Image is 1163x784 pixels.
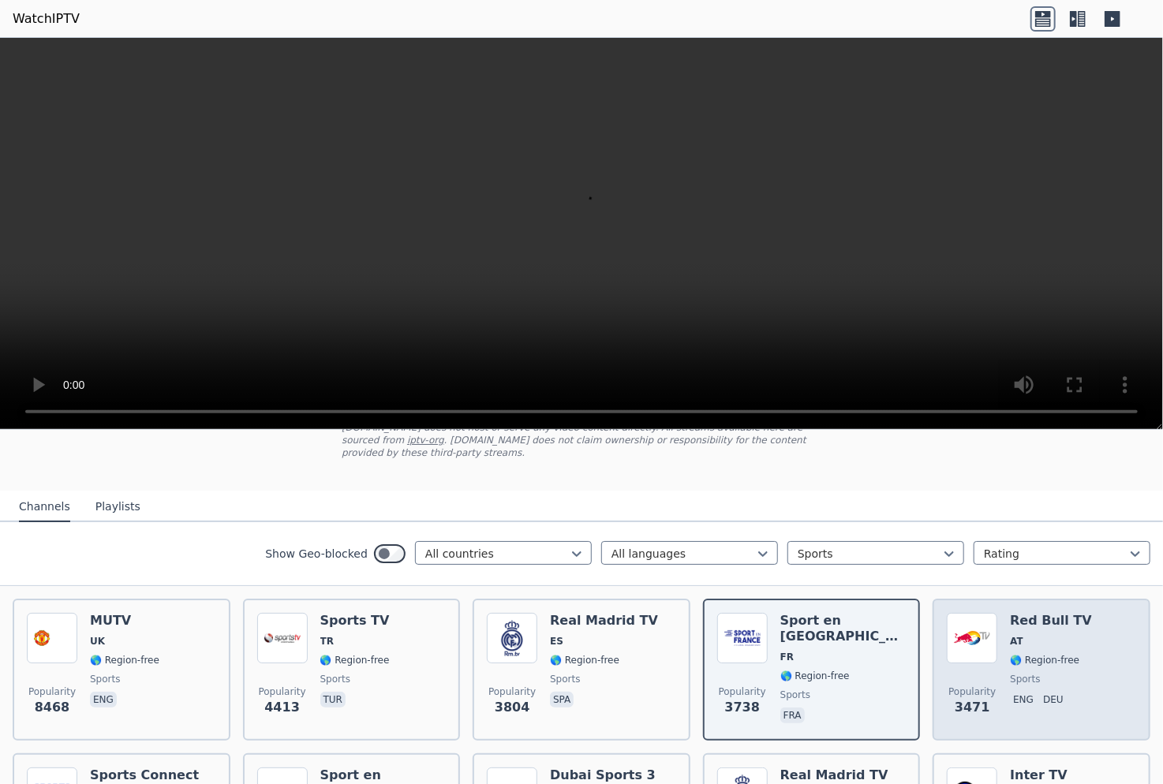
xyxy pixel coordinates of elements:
[265,546,368,562] label: Show Geo-blocked
[27,613,77,663] img: MUTV
[488,685,536,698] span: Popularity
[955,698,990,717] span: 3471
[90,635,105,648] span: UK
[28,685,76,698] span: Popularity
[495,698,530,717] span: 3804
[19,492,70,522] button: Channels
[487,613,537,663] img: Real Madrid TV
[1010,654,1079,666] span: 🌎 Region-free
[1010,613,1092,629] h6: Red Bull TV
[780,613,907,644] h6: Sport en [GEOGRAPHIC_DATA]
[259,685,306,698] span: Popularity
[550,654,619,666] span: 🌎 Region-free
[1010,692,1037,707] p: eng
[780,767,888,783] h6: Real Madrid TV
[90,673,120,685] span: sports
[257,613,308,663] img: Sports TV
[1010,767,1079,783] h6: Inter TV
[1040,692,1067,707] p: deu
[13,9,80,28] a: WatchIPTV
[550,692,574,707] p: spa
[550,613,658,629] h6: Real Madrid TV
[780,689,810,701] span: sports
[780,670,850,682] span: 🌎 Region-free
[320,692,346,707] p: tur
[1010,635,1023,648] span: AT
[725,698,761,717] span: 3738
[550,767,656,783] h6: Dubai Sports 3
[407,435,444,446] a: iptv-org
[780,707,805,723] p: fra
[320,635,334,648] span: TR
[320,613,390,629] h6: Sports TV
[90,767,199,783] h6: Sports Connect
[90,692,117,707] p: eng
[717,613,768,663] img: Sport en France
[264,698,300,717] span: 4413
[719,685,766,698] span: Popularity
[342,421,821,459] p: [DOMAIN_NAME] does not host or serve any video content directly. All streams available here are s...
[95,492,140,522] button: Playlists
[947,613,997,663] img: Red Bull TV
[780,651,794,663] span: FR
[90,613,159,629] h6: MUTV
[320,673,350,685] span: sports
[550,673,580,685] span: sports
[35,698,70,717] span: 8468
[948,685,996,698] span: Popularity
[1010,673,1040,685] span: sports
[320,654,390,666] span: 🌎 Region-free
[550,635,563,648] span: ES
[90,654,159,666] span: 🌎 Region-free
